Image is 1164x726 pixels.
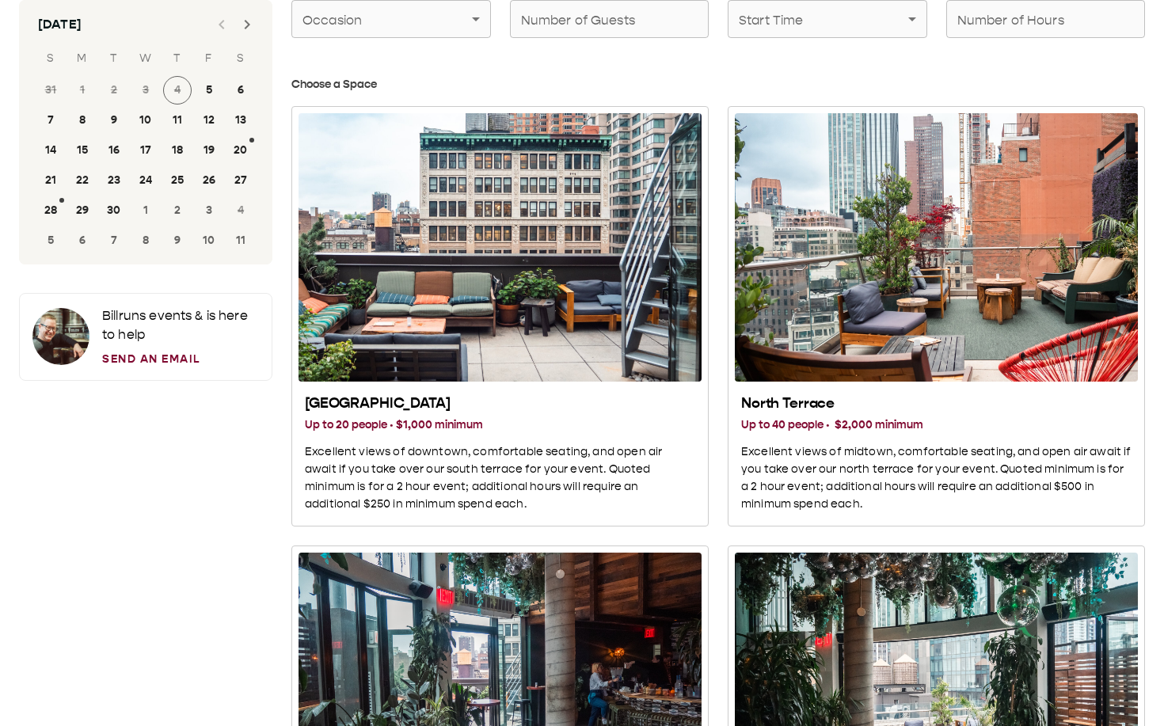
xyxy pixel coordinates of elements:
[68,196,97,225] button: 29
[102,306,259,344] p: Bill runs events & is here to help
[38,15,82,34] div: [DATE]
[226,43,255,74] span: Saturday
[163,196,192,225] button: 2
[195,43,223,74] span: Friday
[305,394,695,413] h2: [GEOGRAPHIC_DATA]
[100,196,128,225] button: 30
[100,136,128,165] button: 16
[226,136,255,165] button: 20
[226,166,255,195] button: 27
[195,166,223,195] button: 26
[741,416,1132,434] h3: Up to 40 people · $2,000 minimum
[226,76,255,105] button: 6
[305,443,695,513] p: Excellent views of downtown, comfortable seating, and open air await if you take over our south t...
[36,166,65,195] button: 21
[163,166,192,195] button: 25
[163,43,192,74] span: Thursday
[163,136,192,165] button: 18
[741,443,1132,513] p: Excellent views of midtown, comfortable seating, and open air await if you take over our north te...
[231,9,263,40] button: Next month
[195,196,223,225] button: 3
[195,226,223,255] button: 10
[728,106,1145,526] button: North Terrace
[36,106,65,135] button: 7
[226,226,255,255] button: 11
[36,226,65,255] button: 5
[36,136,65,165] button: 14
[68,43,97,74] span: Monday
[68,106,97,135] button: 8
[131,106,160,135] button: 10
[131,136,160,165] button: 17
[68,226,97,255] button: 6
[100,106,128,135] button: 9
[291,76,1145,93] h3: Choose a Space
[163,226,192,255] button: 9
[100,43,128,74] span: Tuesday
[100,226,128,255] button: 7
[68,166,97,195] button: 22
[195,76,223,105] button: 5
[195,106,223,135] button: 12
[131,226,160,255] button: 8
[131,43,160,74] span: Wednesday
[131,166,160,195] button: 24
[741,394,1132,413] h2: North Terrace
[305,416,695,434] h3: Up to 20 people · $1,000 minimum
[131,196,160,225] button: 1
[195,136,223,165] button: 19
[36,43,65,74] span: Sunday
[68,136,97,165] button: 15
[36,196,65,225] button: 28
[102,351,259,367] a: Send an Email
[163,106,192,135] button: 11
[291,106,709,526] button: South Terrace
[226,106,255,135] button: 13
[100,166,128,195] button: 23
